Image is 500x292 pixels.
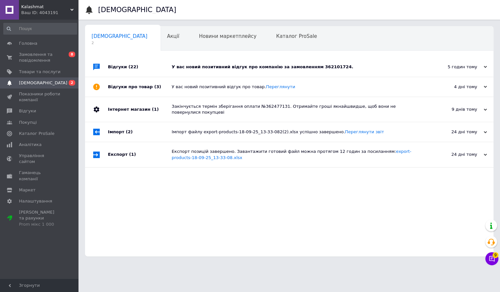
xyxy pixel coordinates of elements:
span: Аналітика [19,142,42,148]
a: Переглянути [266,84,295,89]
span: 2 [69,80,75,86]
input: Пошук [3,23,77,35]
div: Ваш ID: 4043191 [21,10,78,16]
div: 24 дні тому [422,129,487,135]
div: Імпорт [108,122,172,142]
span: Управління сайтом [19,153,60,165]
span: 8 [69,52,75,57]
div: У вас новий позитивний відгук про товар. [172,84,422,90]
h1: [DEMOGRAPHIC_DATA] [98,6,176,14]
span: Головна [19,41,37,46]
span: Відгуки [19,108,36,114]
a: export-products-18-09-25_13-33-08.xlsx [172,149,411,160]
span: (1) [152,107,159,112]
div: Закінчується термін зберігання оплати №362477131. Отримайте гроші якнайшвидше, щоб вони не поверн... [172,104,422,115]
span: Kalashmat [21,4,70,10]
button: Чат з покупцем9 [485,252,498,265]
span: Акції [167,33,180,39]
div: Інтернет магазин [108,97,172,122]
span: Гаманець компанії [19,170,60,182]
span: Налаштування [19,198,52,204]
span: (22) [129,64,138,69]
div: У вас новий позитивний відгук про компанію за замовленням 362101724. [172,64,422,70]
a: Переглянути звіт [345,129,384,134]
span: Каталог ProSale [276,33,317,39]
span: Маркет [19,187,36,193]
div: Експорт позицій завершено. Завантажити готовий файл можна протягом 12 годин за посиланням: [172,149,422,160]
span: Показники роботи компанії [19,91,60,103]
span: (1) [129,152,136,157]
span: [DEMOGRAPHIC_DATA] [92,33,147,39]
span: Покупці [19,120,37,125]
div: 24 дні тому [422,152,487,157]
span: 9 [492,252,498,258]
div: 9 днів тому [422,106,487,112]
span: Замовлення та повідомлення [19,52,60,63]
span: Товари та послуги [19,69,60,75]
span: Каталог ProSale [19,131,54,137]
div: Відгуки [108,57,172,77]
span: [DEMOGRAPHIC_DATA] [19,80,67,86]
div: Prom мікс 1 000 [19,221,60,227]
span: (2) [126,129,133,134]
span: (3) [154,84,161,89]
span: 2 [92,41,147,45]
div: 4 дні тому [422,84,487,90]
div: Імпорт файлу export-products-18-09-25_13-33-082(2).xlsx успішно завершено. [172,129,422,135]
span: [PERSON_NAME] та рахунки [19,209,60,227]
div: Відгуки про товар [108,77,172,97]
div: Експорт [108,142,172,167]
div: 5 годин тому [422,64,487,70]
span: Новини маркетплейсу [199,33,256,39]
